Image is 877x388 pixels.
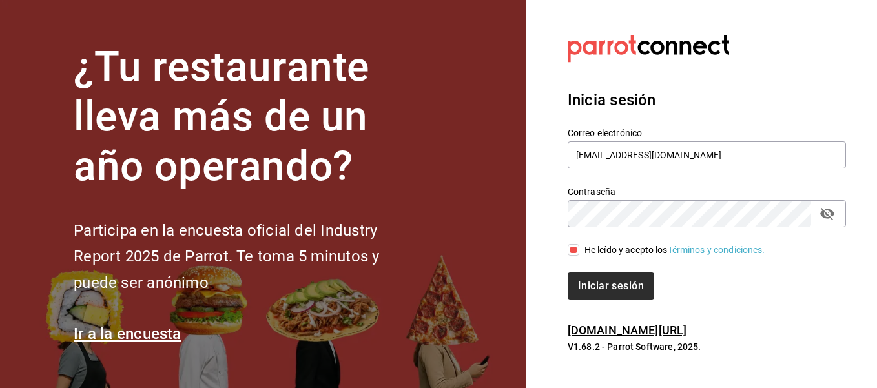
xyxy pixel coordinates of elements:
[74,43,422,191] h1: ¿Tu restaurante lleva más de un año operando?
[568,340,846,353] p: V1.68.2 - Parrot Software, 2025.
[668,245,765,255] a: Términos y condiciones.
[568,272,654,300] button: Iniciar sesión
[816,203,838,225] button: passwordField
[568,128,846,138] label: Correo electrónico
[568,141,846,168] input: Ingresa tu correo electrónico
[584,243,765,257] div: He leído y acepto los
[74,218,422,296] h2: Participa en la encuesta oficial del Industry Report 2025 de Parrot. Te toma 5 minutos y puede se...
[568,88,846,112] h3: Inicia sesión
[568,323,686,337] a: [DOMAIN_NAME][URL]
[568,187,846,196] label: Contraseña
[74,325,181,343] a: Ir a la encuesta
